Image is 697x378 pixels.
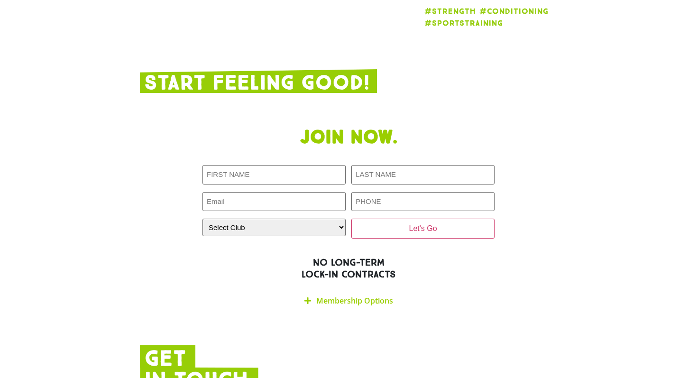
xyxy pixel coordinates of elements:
[351,165,495,184] input: LAST NAME
[202,165,346,184] input: FIRST NAME
[424,7,549,28] strong: #Strength #Conditioning #SportsTraining
[351,192,495,212] input: PHONE
[351,219,495,239] input: Let's Go
[140,126,557,149] h1: Join now.
[316,295,393,306] a: Membership Options
[140,257,557,280] h2: NO LONG-TERM LOCK-IN CONTRACTS
[202,290,495,312] div: Membership Options
[202,192,346,212] input: Email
